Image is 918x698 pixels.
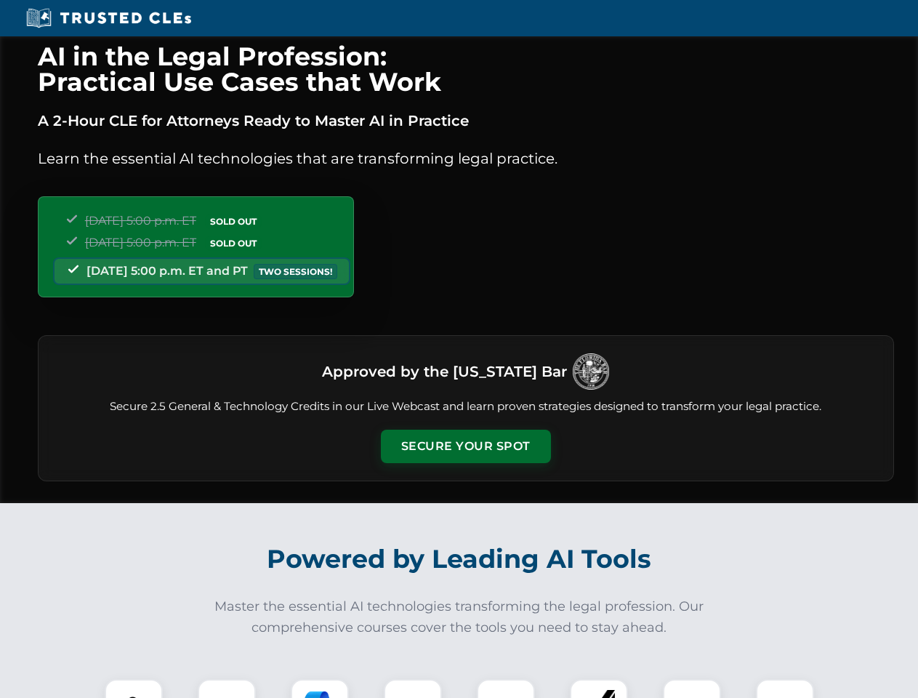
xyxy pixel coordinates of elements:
span: [DATE] 5:00 p.m. ET [85,214,196,228]
span: SOLD OUT [205,214,262,229]
h3: Approved by the [US_STATE] Bar [322,358,567,385]
button: Secure Your Spot [381,430,551,463]
span: SOLD OUT [205,236,262,251]
p: Learn the essential AI technologies that are transforming legal practice. [38,147,894,170]
span: [DATE] 5:00 p.m. ET [85,236,196,249]
h2: Powered by Leading AI Tools [57,534,862,585]
img: Logo [573,353,609,390]
p: Master the essential AI technologies transforming the legal profession. Our comprehensive courses... [205,596,714,638]
p: A 2-Hour CLE for Attorneys Ready to Master AI in Practice [38,109,894,132]
h1: AI in the Legal Profession: Practical Use Cases that Work [38,44,894,95]
img: Trusted CLEs [22,7,196,29]
p: Secure 2.5 General & Technology Credits in our Live Webcast and learn proven strategies designed ... [56,398,876,415]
